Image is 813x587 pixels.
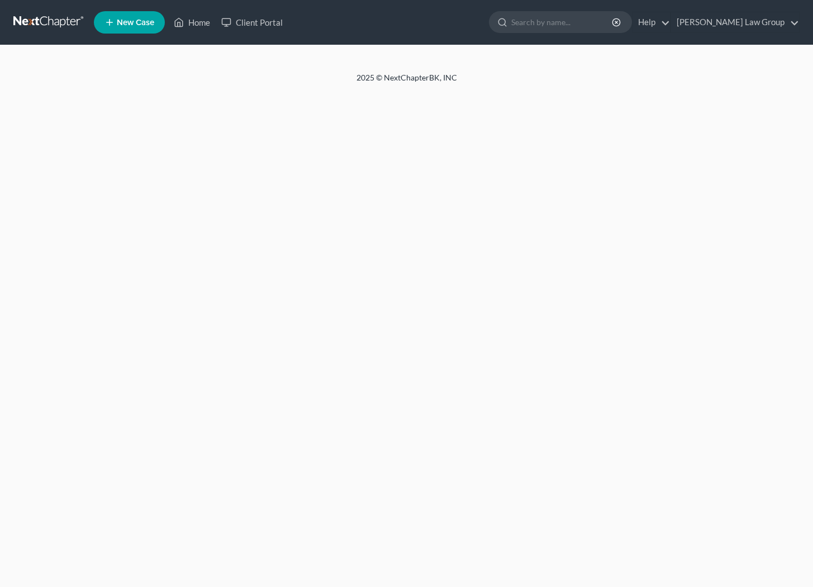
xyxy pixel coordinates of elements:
[671,12,799,32] a: [PERSON_NAME] Law Group
[511,12,614,32] input: Search by name...
[633,12,670,32] a: Help
[88,72,725,92] div: 2025 © NextChapterBK, INC
[216,12,288,32] a: Client Portal
[117,18,154,27] span: New Case
[168,12,216,32] a: Home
